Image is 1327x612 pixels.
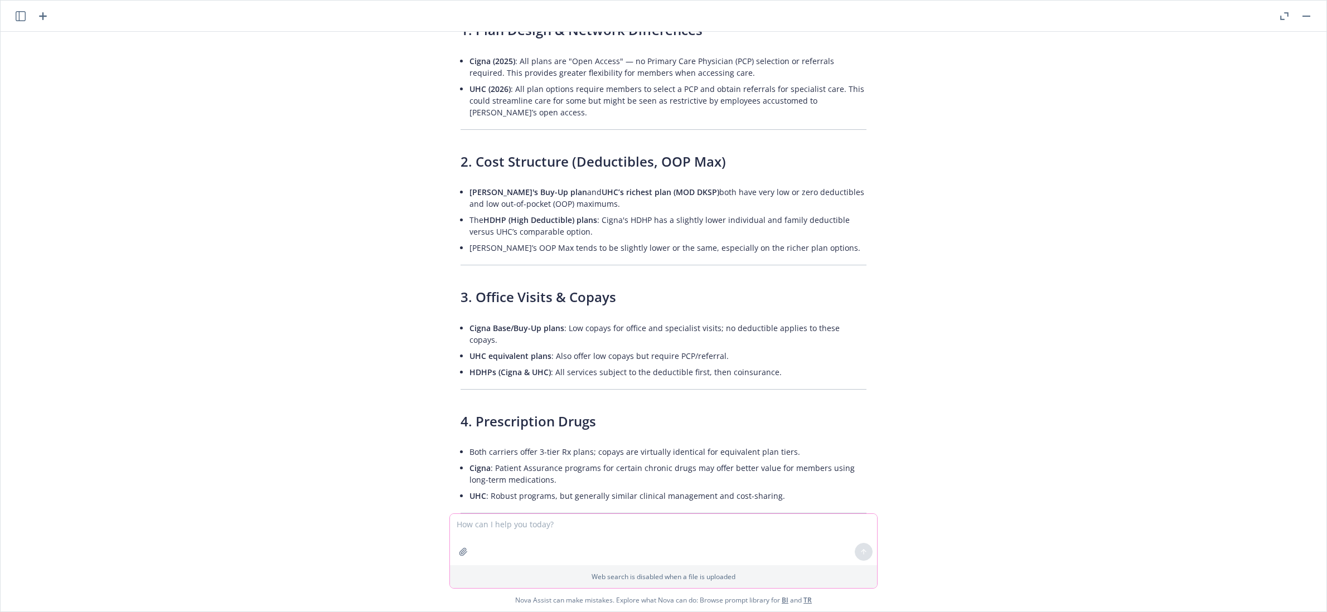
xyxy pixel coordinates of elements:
[469,323,564,333] span: Cigna Base/Buy-Up plans
[469,240,866,256] li: [PERSON_NAME]’s OOP Max tends to be slightly lower or the same, especially on the richer plan opt...
[461,288,866,307] h3: 3. Office Visits & Copays
[469,187,587,197] span: [PERSON_NAME]'s Buy-Up plan
[469,351,551,361] span: UHC equivalent plans
[469,348,866,364] li: : Also offer low copays but require PCP/referral.
[469,81,866,120] li: : All plan options require members to select a PCP and obtain referrals for specialist care. This...
[469,84,511,94] span: UHC (2026)
[803,595,812,605] a: TR
[469,184,866,212] li: and both have very low or zero deductibles and low out-of-pocket (OOP) maximums.
[469,488,866,504] li: : Robust programs, but generally similar clinical management and cost-sharing.
[483,215,597,225] span: HDHP (High Deductible) plans
[5,589,1322,611] span: Nova Assist can make mistakes. Explore what Nova can do: Browse prompt library for and
[457,572,870,581] p: Web search is disabled when a file is uploaded
[469,56,515,66] span: Cigna (2025)
[469,53,866,81] li: : All plans are "Open Access" — no Primary Care Physician (PCP) selection or referrals required. ...
[602,187,719,197] span: UHC’s richest plan (MOD DKSP)
[782,595,788,605] a: BI
[469,212,866,240] li: The : Cigna's HDHP has a slightly lower individual and family deductible versus UHC’s comparable ...
[461,412,866,431] h3: 4. Prescription Drugs
[469,490,486,501] span: UHC
[469,364,866,380] li: : All services subject to the deductible first, then coinsurance.
[469,463,491,473] span: Cigna
[461,152,866,171] h3: 2. Cost Structure (Deductibles, OOP Max)
[469,444,866,460] li: Both carriers offer 3-tier Rx plans; copays are virtually identical for equivalent plan tiers.
[469,320,866,348] li: : Low copays for office and specialist visits; no deductible applies to these copays.
[469,367,551,377] span: HDHPs (Cigna & UHC)
[469,460,866,488] li: : Patient Assurance programs for certain chronic drugs may offer better value for members using l...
